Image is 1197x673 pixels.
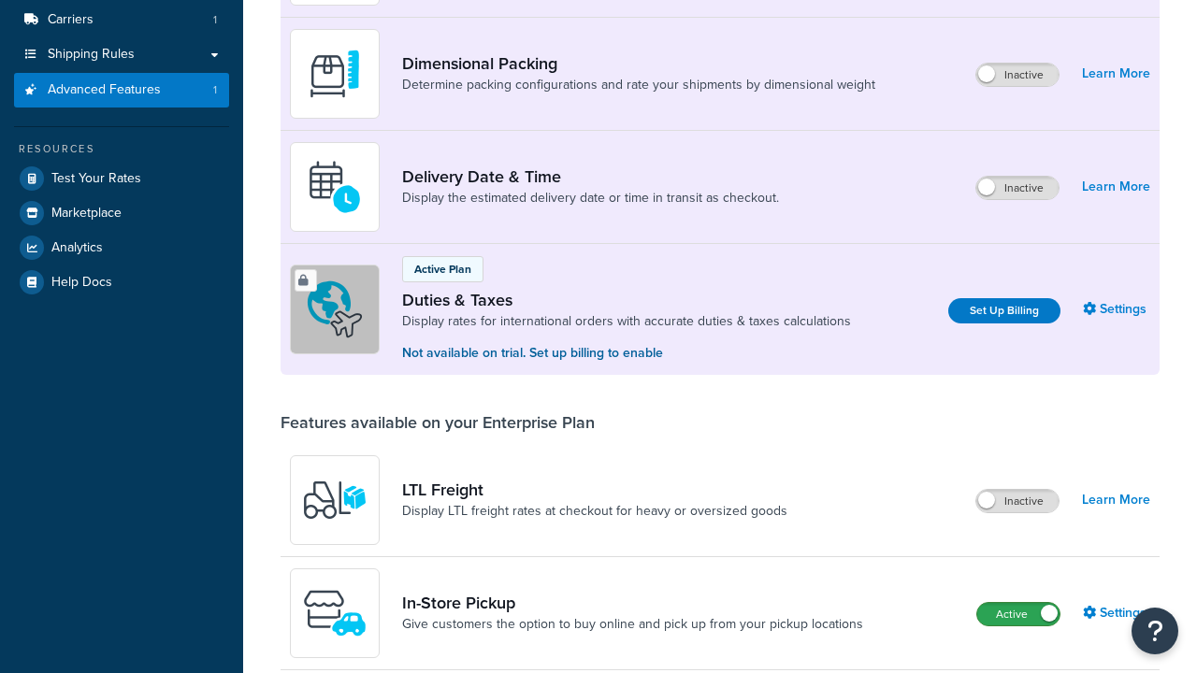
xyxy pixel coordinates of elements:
[14,265,229,299] a: Help Docs
[402,615,863,634] a: Give customers the option to buy online and pick up from your pickup locations
[402,312,851,331] a: Display rates for international orders with accurate duties & taxes calculations
[976,177,1059,199] label: Inactive
[976,490,1059,512] label: Inactive
[14,3,229,37] a: Carriers1
[402,593,863,613] a: In-Store Pickup
[48,12,94,28] span: Carriers
[14,73,229,107] li: Advanced Features
[1082,174,1150,200] a: Learn More
[976,64,1059,86] label: Inactive
[281,412,595,433] div: Features available on your Enterprise Plan
[1082,487,1150,513] a: Learn More
[402,76,875,94] a: Determine packing configurations and rate your shipments by dimensional weight
[51,206,122,222] span: Marketplace
[414,261,471,278] p: Active Plan
[1082,61,1150,87] a: Learn More
[14,162,229,195] a: Test Your Rates
[402,343,851,364] p: Not available on trial. Set up billing to enable
[302,154,368,220] img: gfkeb5ejjkALwAAAABJRU5ErkJggg==
[302,41,368,107] img: DTVBYsAAAAAASUVORK5CYII=
[48,47,135,63] span: Shipping Rules
[51,275,112,291] span: Help Docs
[213,82,217,98] span: 1
[14,73,229,107] a: Advanced Features1
[402,166,779,187] a: Delivery Date & Time
[302,467,368,533] img: y79ZsPf0fXUFUhFXDzUgf+ktZg5F2+ohG75+v3d2s1D9TjoU8PiyCIluIjV41seZevKCRuEjTPPOKHJsQcmKCXGdfprl3L4q7...
[14,231,229,265] a: Analytics
[402,53,875,74] a: Dimensional Packing
[302,580,368,646] img: wfgcfpwTIucLEAAAAASUVORK5CYII=
[213,12,217,28] span: 1
[1083,600,1150,626] a: Settings
[14,141,229,157] div: Resources
[51,240,103,256] span: Analytics
[402,290,851,310] a: Duties & Taxes
[14,196,229,230] a: Marketplace
[48,82,161,98] span: Advanced Features
[1132,608,1178,654] button: Open Resource Center
[402,480,787,500] a: LTL Freight
[14,3,229,37] li: Carriers
[948,298,1060,323] a: Set Up Billing
[14,37,229,72] a: Shipping Rules
[402,189,779,208] a: Display the estimated delivery date or time in transit as checkout.
[402,502,787,521] a: Display LTL freight rates at checkout for heavy or oversized goods
[1083,296,1150,322] a: Settings
[977,603,1060,625] label: Active
[51,171,141,187] span: Test Your Rates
